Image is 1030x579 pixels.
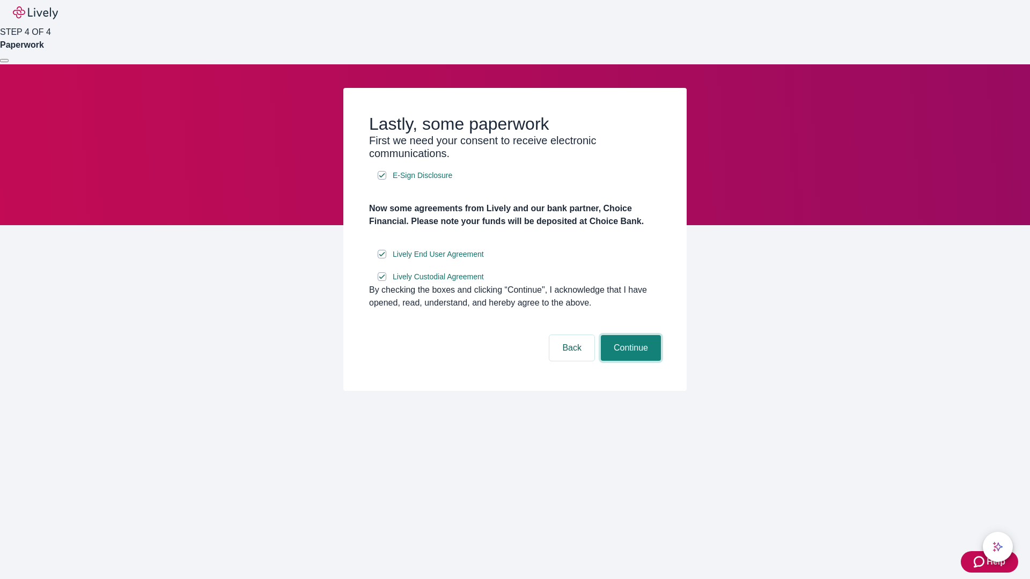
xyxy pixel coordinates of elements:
[974,555,987,568] svg: Zendesk support icon
[369,134,661,160] h3: First we need your consent to receive electronic communications.
[369,284,661,309] div: By checking the boxes and clicking “Continue", I acknowledge that I have opened, read, understand...
[369,114,661,134] h2: Lastly, some paperwork
[391,248,486,261] a: e-sign disclosure document
[393,249,484,260] span: Lively End User Agreement
[961,551,1018,573] button: Zendesk support iconHelp
[391,270,486,284] a: e-sign disclosure document
[13,6,58,19] img: Lively
[992,541,1003,552] svg: Lively AI Assistant
[549,335,594,361] button: Back
[987,555,1005,568] span: Help
[601,335,661,361] button: Continue
[393,271,484,283] span: Lively Custodial Agreement
[983,532,1013,562] button: chat
[393,170,452,181] span: E-Sign Disclosure
[369,202,661,228] h4: Now some agreements from Lively and our bank partner, Choice Financial. Please note your funds wi...
[391,169,454,182] a: e-sign disclosure document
